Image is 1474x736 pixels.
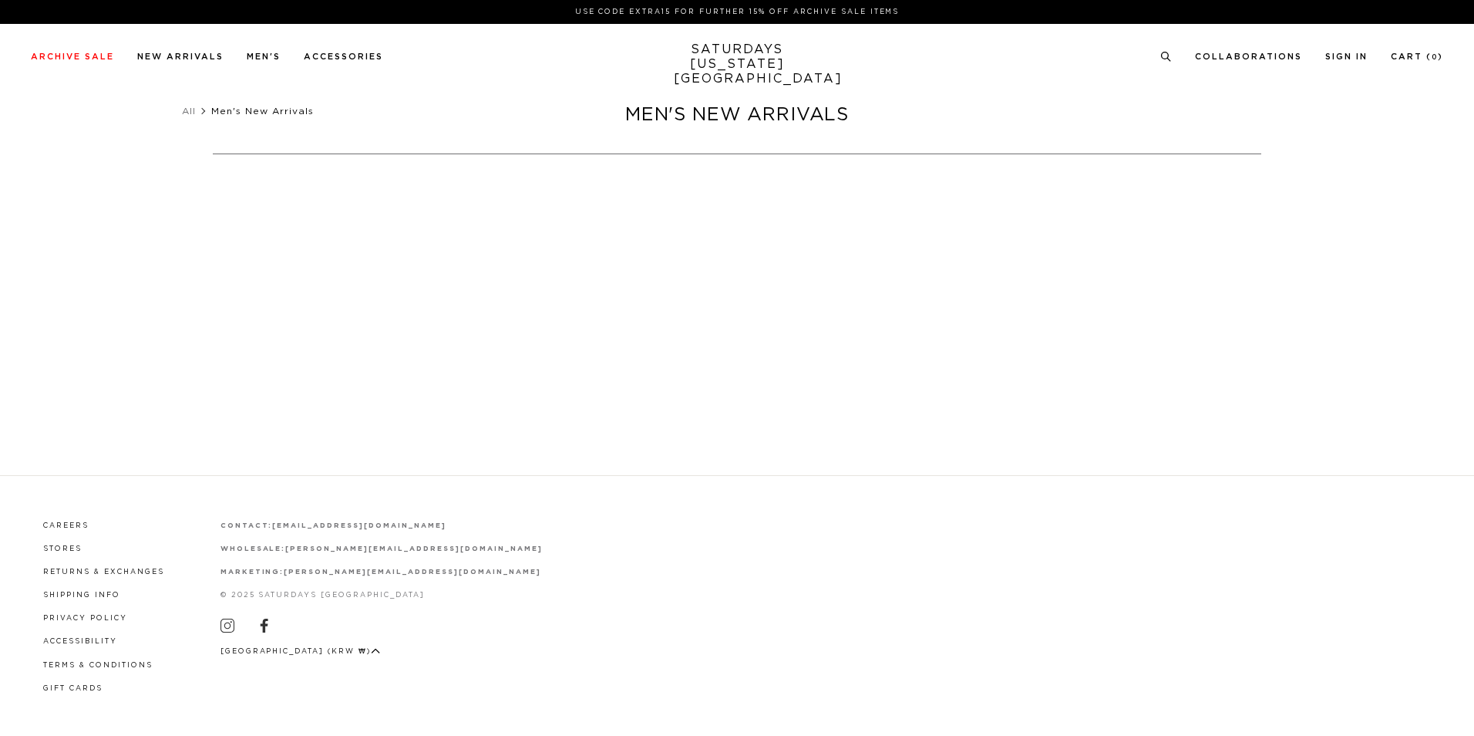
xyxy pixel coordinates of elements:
a: Archive Sale [31,52,114,61]
span: Men's New Arrivals [211,106,314,116]
a: Gift Cards [43,685,103,692]
a: Sign In [1325,52,1368,61]
a: Terms & Conditions [43,662,153,669]
a: Collaborations [1195,52,1302,61]
a: [PERSON_NAME][EMAIL_ADDRESS][DOMAIN_NAME] [284,569,540,576]
small: 0 [1432,54,1438,61]
a: [PERSON_NAME][EMAIL_ADDRESS][DOMAIN_NAME] [285,545,542,552]
strong: marketing: [220,569,284,576]
a: Privacy Policy [43,615,127,622]
a: Stores [43,545,82,552]
a: All [182,106,196,116]
a: New Arrivals [137,52,224,61]
a: Cart (0) [1391,52,1443,61]
a: Men's [247,52,281,61]
p: Use Code EXTRA15 for Further 15% Off Archive Sale Items [37,6,1437,18]
strong: wholesale: [220,545,286,552]
a: Accessibility [43,638,117,645]
strong: contact: [220,522,273,529]
a: SATURDAYS[US_STATE][GEOGRAPHIC_DATA] [674,42,801,86]
a: [EMAIL_ADDRESS][DOMAIN_NAME] [272,522,446,529]
a: Returns & Exchanges [43,569,164,576]
button: [GEOGRAPHIC_DATA] (KRW ₩) [220,646,381,657]
a: Accessories [304,52,383,61]
p: © 2025 Saturdays [GEOGRAPHIC_DATA] [220,589,543,601]
a: Careers [43,522,89,529]
a: Shipping Info [43,592,120,599]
